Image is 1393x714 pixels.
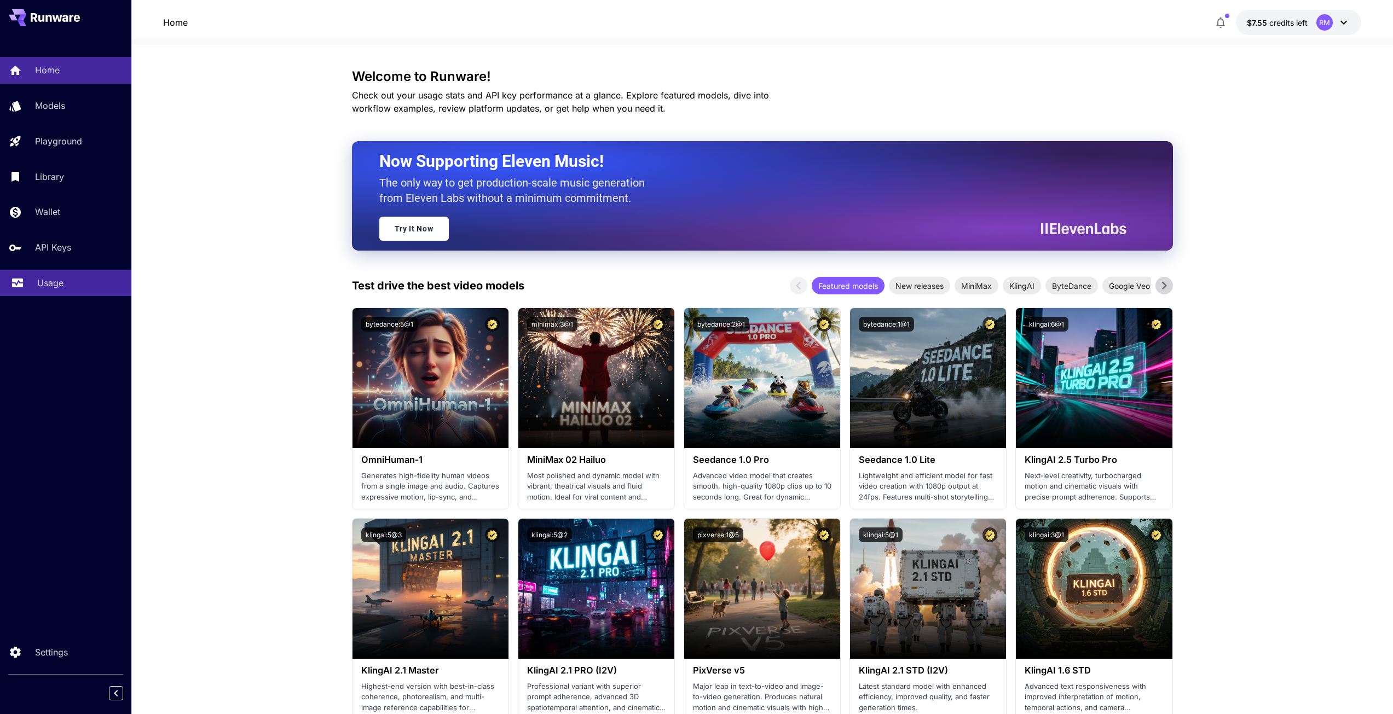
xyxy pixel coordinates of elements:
[817,317,831,332] button: Certified Model – Vetted for best performance and includes a commercial license.
[812,280,885,292] span: Featured models
[361,455,500,465] h3: OmniHuman‑1
[1102,280,1157,292] span: Google Veo
[361,317,418,332] button: bytedance:5@1
[361,527,406,542] button: klingai:5@3
[35,135,82,148] p: Playground
[352,519,508,659] img: alt
[859,665,997,676] h3: KlingAI 2.1 STD (I2V)
[1025,317,1068,332] button: klingai:6@1
[1025,681,1163,713] p: Advanced text responsiveness with improved interpretation of motion, temporal actions, and camera...
[35,170,64,183] p: Library
[352,90,769,114] span: Check out your usage stats and API key performance at a glance. Explore featured models, dive int...
[859,527,903,542] button: klingai:5@1
[889,280,950,292] span: New releases
[859,471,997,503] p: Lightweight and efficient model for fast video creation with 1080p output at 24fps. Features mult...
[693,527,743,542] button: pixverse:1@5
[527,471,666,503] p: Most polished and dynamic model with vibrant, theatrical visuals and fluid motion. Ideal for vira...
[1003,280,1041,292] span: KlingAI
[1003,277,1041,294] div: KlingAI
[1149,527,1164,542] button: Certified Model – Vetted for best performance and includes a commercial license.
[982,317,997,332] button: Certified Model – Vetted for best performance and includes a commercial license.
[518,519,674,659] img: alt
[361,681,500,713] p: Highest-end version with best-in-class coherence, photorealism, and multi-image reference capabil...
[651,317,666,332] button: Certified Model – Vetted for best performance and includes a commercial license.
[379,175,653,206] p: The only way to get production-scale music generation from Eleven Labs without a minimum commitment.
[379,151,1118,172] h2: Now Supporting Eleven Music!
[379,217,449,241] a: Try It Now
[1025,455,1163,465] h3: KlingAI 2.5 Turbo Pro
[850,519,1006,659] img: alt
[1316,14,1333,31] div: RM
[527,665,666,676] h3: KlingAI 2.1 PRO (I2V)
[1025,665,1163,676] h3: KlingAI 1.6 STD
[859,455,997,465] h3: Seedance 1.0 Lite
[163,16,188,29] nav: breadcrumb
[527,455,666,465] h3: MiniMax 02 Hailuo
[1236,10,1361,35] button: $7.54812RM
[352,308,508,448] img: alt
[1102,277,1157,294] div: Google Veo
[1247,18,1269,27] span: $7.55
[693,665,831,676] h3: PixVerse v5
[1269,18,1308,27] span: credits left
[1016,308,1172,448] img: alt
[518,308,674,448] img: alt
[955,277,998,294] div: MiniMax
[527,317,577,332] button: minimax:3@1
[352,277,524,294] p: Test drive the best video models
[1247,17,1308,28] div: $7.54812
[693,471,831,503] p: Advanced video model that creates smooth, high-quality 1080p clips up to 10 seconds long. Great f...
[1025,471,1163,503] p: Next‑level creativity, turbocharged motion and cinematic visuals with precise prompt adherence. S...
[817,527,831,542] button: Certified Model – Vetted for best performance and includes a commercial license.
[1045,280,1098,292] span: ByteDance
[361,665,500,676] h3: KlingAI 2.1 Master
[889,277,950,294] div: New releases
[982,527,997,542] button: Certified Model – Vetted for best performance and includes a commercial license.
[693,681,831,713] p: Major leap in text-to-video and image-to-video generation. Produces natural motion and cinematic ...
[859,317,914,332] button: bytedance:1@1
[684,308,840,448] img: alt
[35,646,68,659] p: Settings
[485,317,500,332] button: Certified Model – Vetted for best performance and includes a commercial license.
[651,527,666,542] button: Certified Model – Vetted for best performance and includes a commercial license.
[850,308,1006,448] img: alt
[352,69,1173,84] h3: Welcome to Runware!
[163,16,188,29] a: Home
[35,99,65,112] p: Models
[37,276,63,289] p: Usage
[1016,519,1172,659] img: alt
[527,527,572,542] button: klingai:5@2
[1045,277,1098,294] div: ByteDance
[812,277,885,294] div: Featured models
[693,455,831,465] h3: Seedance 1.0 Pro
[693,317,749,332] button: bytedance:2@1
[109,686,123,700] button: Collapse sidebar
[361,471,500,503] p: Generates high-fidelity human videos from a single image and audio. Captures expressive motion, l...
[35,205,60,218] p: Wallet
[955,280,998,292] span: MiniMax
[117,683,131,703] div: Collapse sidebar
[1025,527,1068,542] button: klingai:3@1
[1149,317,1164,332] button: Certified Model – Vetted for best performance and includes a commercial license.
[35,241,71,254] p: API Keys
[35,63,60,77] p: Home
[859,681,997,713] p: Latest standard model with enhanced efficiency, improved quality, and faster generation times.
[527,681,666,713] p: Professional variant with superior prompt adherence, advanced 3D spatiotemporal attention, and ci...
[485,527,500,542] button: Certified Model – Vetted for best performance and includes a commercial license.
[684,519,840,659] img: alt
